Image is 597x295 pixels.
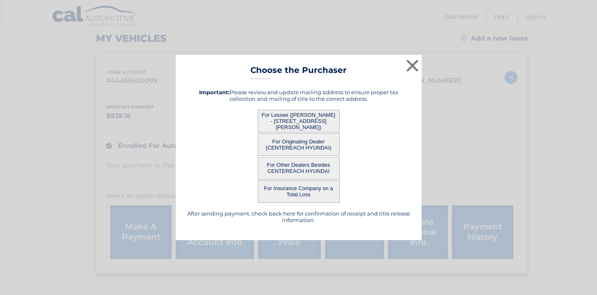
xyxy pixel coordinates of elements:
[199,89,229,95] strong: Important:
[186,210,411,223] h5: After sending payment, check back here for confirmation of receipt and title release information.
[258,157,340,179] button: For Other Dealers Besides CENTEREACH HYUNDAI
[258,133,340,156] button: For Originating Dealer (CENTEREACH HYUNDAI)
[258,180,340,203] button: For Insurance Company on a Total Loss
[186,89,411,102] h5: Please review and update mailing address to ensure proper tax collection and mailing of title to ...
[250,65,347,79] h3: Choose the Purchaser
[258,110,340,132] button: For Lessee ([PERSON_NAME] - [STREET_ADDRESS][PERSON_NAME])
[404,57,421,74] button: ×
